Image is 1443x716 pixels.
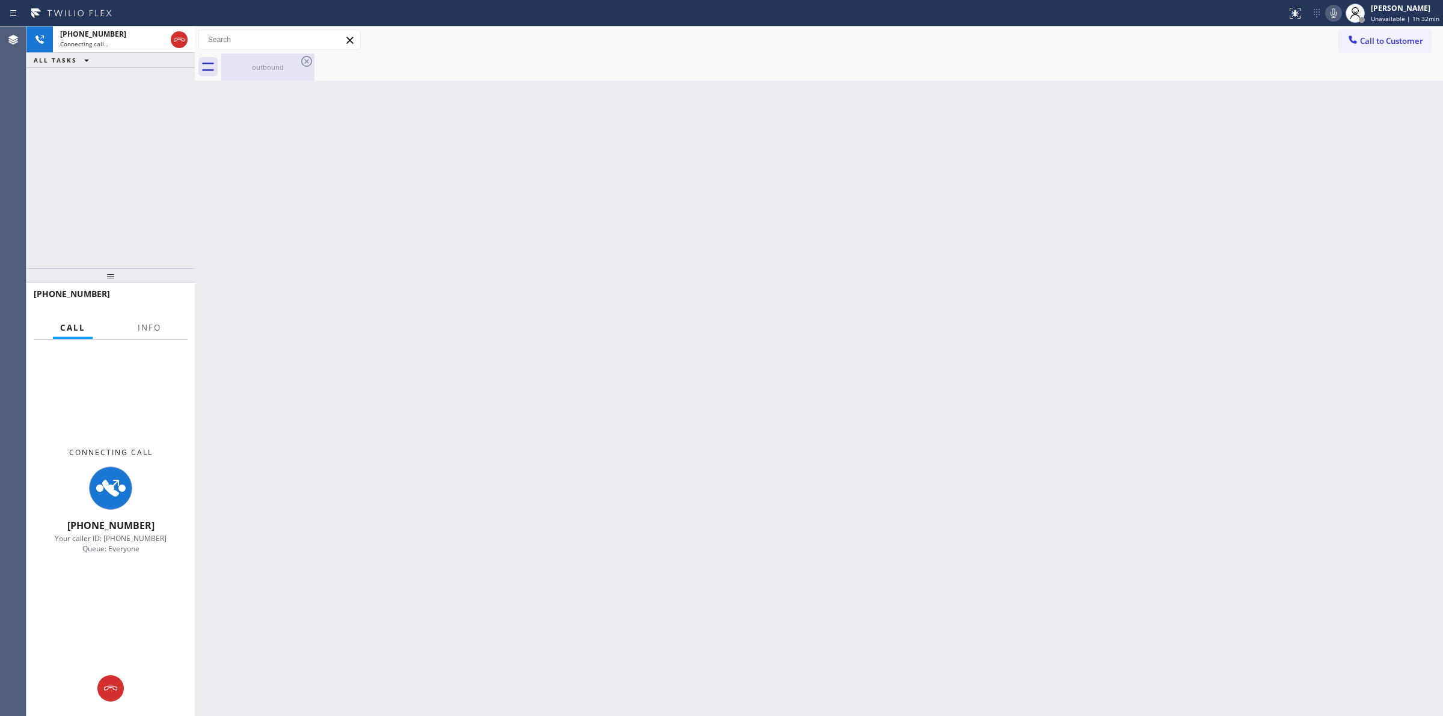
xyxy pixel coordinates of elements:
div: [PERSON_NAME] [1371,3,1439,13]
button: ALL TASKS [26,53,101,67]
button: Info [130,316,168,340]
button: Mute [1325,5,1342,22]
span: ALL TASKS [34,56,77,64]
button: Call to Customer [1339,29,1431,52]
button: Hang up [97,675,124,702]
span: Call to Customer [1360,35,1423,46]
span: Call [60,322,85,333]
input: Search [199,30,360,49]
button: Hang up [171,31,188,48]
span: Connecting Call [69,447,153,457]
span: [PHONE_NUMBER] [67,519,155,532]
span: Your caller ID: [PHONE_NUMBER] Queue: Everyone [55,533,167,554]
span: [PHONE_NUMBER] [34,288,110,299]
span: Connecting call… [60,40,109,48]
span: [PHONE_NUMBER] [60,29,126,39]
div: outbound [222,63,313,72]
span: Unavailable | 1h 32min [1371,14,1439,23]
span: Info [138,322,161,333]
button: Call [53,316,93,340]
